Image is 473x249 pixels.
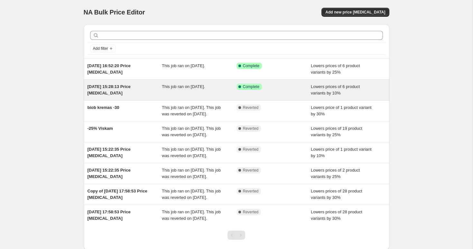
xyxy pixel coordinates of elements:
[88,105,119,110] span: biob kremas -30
[162,126,221,137] span: This job ran on [DATE]. This job was reverted on [DATE].
[311,105,372,116] span: Lowers price of 1 product variant by 30%
[311,84,360,95] span: Lowers prices of 6 product variants by 10%
[243,189,259,194] span: Reverted
[162,209,221,221] span: This job ran on [DATE]. This job was reverted on [DATE].
[311,126,362,137] span: Lowers prices of 19 product variants by 25%
[311,63,360,75] span: Lowers prices of 6 product variants by 25%
[311,147,372,158] span: Lowers price of 1 product variant by 10%
[243,147,259,152] span: Reverted
[243,63,259,68] span: Complete
[243,209,259,215] span: Reverted
[162,63,205,68] span: This job ran on [DATE].
[311,189,362,200] span: Lowers prices of 28 product variants by 30%
[84,9,145,16] span: NA Bulk Price Editor
[90,45,116,52] button: Add filter
[162,168,221,179] span: This job ran on [DATE]. This job was reverted on [DATE].
[88,168,131,179] span: [DATE] 15:22:35 Price [MEDICAL_DATA]
[162,84,205,89] span: This job ran on [DATE].
[162,147,221,158] span: This job ran on [DATE]. This job was reverted on [DATE].
[88,63,131,75] span: [DATE] 16:52:20 Price [MEDICAL_DATA]
[325,10,385,15] span: Add new price [MEDICAL_DATA]
[311,209,362,221] span: Lowers prices of 28 product variants by 30%
[162,189,221,200] span: This job ran on [DATE]. This job was reverted on [DATE].
[88,126,113,131] span: -25% Viskam
[243,168,259,173] span: Reverted
[227,231,245,240] nav: Pagination
[93,46,108,51] span: Add filter
[88,84,131,95] span: [DATE] 15:28:13 Price [MEDICAL_DATA]
[243,105,259,110] span: Reverted
[243,84,259,89] span: Complete
[243,126,259,131] span: Reverted
[321,8,389,17] button: Add new price [MEDICAL_DATA]
[88,147,131,158] span: [DATE] 15:22:35 Price [MEDICAL_DATA]
[162,105,221,116] span: This job ran on [DATE]. This job was reverted on [DATE].
[88,189,147,200] span: Copy of [DATE] 17:58:53 Price [MEDICAL_DATA]
[88,209,131,221] span: [DATE] 17:58:53 Price [MEDICAL_DATA]
[311,168,360,179] span: Lowers prices of 2 product variants by 25%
